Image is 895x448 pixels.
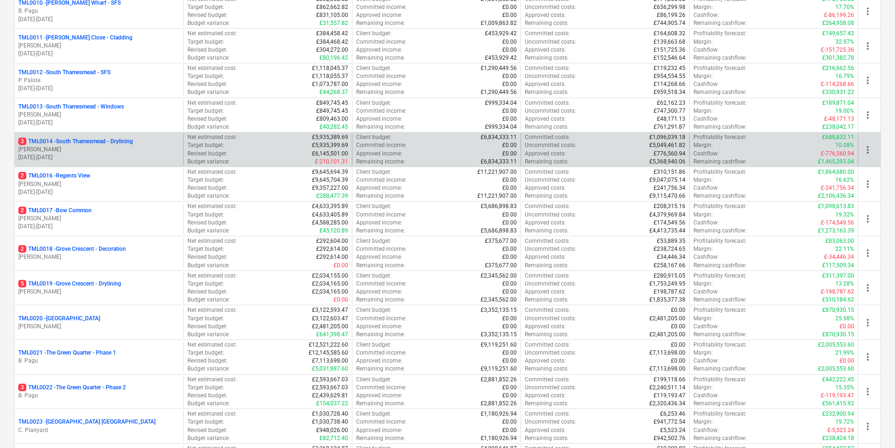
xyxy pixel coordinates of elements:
[18,85,179,93] p: [DATE] - [DATE]
[502,176,517,184] p: £0.00
[649,133,685,141] p: £1,096,039.18
[525,64,570,72] p: Committed costs :
[187,237,237,245] p: Net estimated cost :
[187,72,224,80] p: Target budget :
[312,202,348,210] p: £4,633,395.89
[316,245,348,253] p: £292,614.00
[316,38,348,46] p: £384,468.42
[693,168,747,176] p: Profitability forecast :
[649,227,685,235] p: £4,413,735.44
[818,168,854,176] p: £1,864,680.00
[822,99,854,107] p: £189,871.04
[654,19,685,27] p: £744,905.74
[18,253,179,261] p: [PERSON_NAME]
[502,150,517,158] p: £0.00
[18,280,121,288] p: TML0019 - Grove Crescent - Drylining
[356,184,402,192] p: Approved income :
[187,123,230,131] p: Budget variance :
[356,19,405,27] p: Remaining income :
[525,211,576,219] p: Uncommitted costs :
[18,323,179,331] p: [PERSON_NAME]
[822,88,854,96] p: £330,931.22
[835,3,854,11] p: 17.70%
[316,30,348,38] p: £384,458.42
[654,54,685,62] p: £152,546.64
[319,54,348,62] p: £80,196.42
[525,3,576,11] p: Uncommitted costs :
[18,50,179,58] p: [DATE] - [DATE]
[18,245,126,253] p: TML0018 - Grove Crescent - Decoration
[356,30,391,38] p: Client budget :
[187,184,227,192] p: Revised budget :
[525,72,576,80] p: Uncommitted costs :
[693,202,747,210] p: Profitability forecast :
[18,384,179,400] div: 3TML0022 -The Green Quarter - Phase 2B. Pagu
[485,30,517,38] p: £453,929.42
[356,168,391,176] p: Client budget :
[18,349,116,357] p: TML0021 - The Green Quarter - Phase 1
[187,133,237,141] p: Net estimated cost :
[502,141,517,149] p: £0.00
[693,184,719,192] p: Cashflow :
[18,119,179,127] p: [DATE] - [DATE]
[18,154,179,162] p: [DATE] - [DATE]
[654,64,685,72] p: £119,232.45
[319,123,348,131] p: £40,282.45
[862,317,873,328] span: more_vert
[693,99,747,107] p: Profitability forecast :
[356,115,402,123] p: Approved income :
[525,237,570,245] p: Committed costs :
[18,288,179,296] p: [PERSON_NAME]
[693,46,719,54] p: Cashflow :
[356,202,391,210] p: Client budget :
[18,180,179,188] p: [PERSON_NAME]
[356,227,405,235] p: Remaining income :
[356,99,391,107] p: Client budget :
[862,178,873,190] span: more_vert
[654,123,685,131] p: £761,291.87
[187,141,224,149] p: Target budget :
[821,184,854,192] p: £-241,756.34
[835,107,854,115] p: 19.00%
[356,107,406,115] p: Committed income :
[356,123,405,131] p: Remaining income :
[485,123,517,131] p: £999,334.04
[525,30,570,38] p: Committed costs :
[18,34,179,58] div: TML0011 -[PERSON_NAME] Close - Cladding[PERSON_NAME][DATE]-[DATE]
[187,30,237,38] p: Net estimated cost :
[356,88,405,96] p: Remaining income :
[356,11,402,19] p: Approved income :
[821,46,854,54] p: £-151,725.36
[315,158,348,166] p: £-210,101.31
[693,72,713,80] p: Margin :
[693,227,747,235] p: Remaining cashflow :
[356,80,402,88] p: Approved income :
[18,103,124,111] p: TML0013 - South Thamesmead - Windows
[693,237,747,245] p: Profitability forecast :
[18,280,26,287] span: 5
[525,107,576,115] p: Uncommitted costs :
[356,237,391,245] p: Client budget :
[862,247,873,259] span: more_vert
[835,38,854,46] p: 32.97%
[525,19,568,27] p: Remaining costs :
[525,245,576,253] p: Uncommitted costs :
[818,192,854,200] p: £2,106,436.34
[693,11,719,19] p: Cashflow :
[187,245,224,253] p: Target budget :
[502,46,517,54] p: £0.00
[822,123,854,131] p: £238,042.17
[693,80,719,88] p: Cashflow :
[693,150,719,158] p: Cashflow :
[18,207,179,231] div: 2TML0017 -Bow Common[PERSON_NAME][DATE]-[DATE]
[654,46,685,54] p: £151,725.36
[187,253,227,261] p: Revised budget :
[312,133,348,141] p: £5,935,389.69
[693,192,747,200] p: Remaining cashflow :
[356,150,402,158] p: Approved income :
[316,253,348,261] p: £292,614.00
[356,192,405,200] p: Remaining income :
[477,168,517,176] p: £11,221,907.00
[356,64,391,72] p: Client budget :
[693,211,713,219] p: Margin :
